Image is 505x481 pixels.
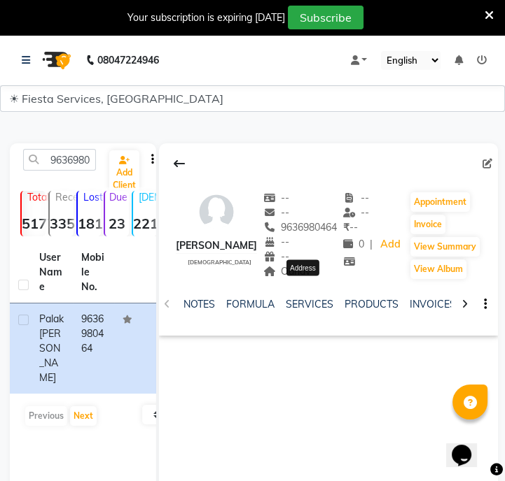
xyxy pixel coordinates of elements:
[176,238,257,253] div: [PERSON_NAME]
[165,150,194,177] div: Back to Client
[263,265,311,278] span: Odhav
[139,191,157,203] p: [DEMOGRAPHIC_DATA]
[343,221,358,234] span: --
[109,150,139,195] a: Add Client
[36,41,75,80] img: logo
[410,215,445,234] button: Invoice
[50,215,74,232] strong: 335
[78,215,102,232] strong: 1816
[22,215,46,232] strong: 5177
[343,221,350,234] span: ₹
[345,298,399,310] a: PRODUCTS
[410,192,470,212] button: Appointment
[263,206,290,219] span: --
[263,236,290,248] span: --
[108,191,129,203] p: Due
[27,191,46,203] p: Total
[55,191,74,203] p: Recent
[39,327,61,384] span: [PERSON_NAME]
[73,242,115,303] th: Mobile No.
[127,10,285,25] div: Your subscription is expiring [DATE]
[343,238,364,250] span: 0
[286,259,319,275] div: Address
[263,192,290,204] span: --
[105,215,129,232] strong: 23
[288,6,364,29] button: Subscribe
[23,149,96,171] input: Search by Name/Mobile/Email/Code
[263,221,338,234] span: 9636980464
[133,215,157,232] strong: 221
[286,298,333,310] a: SERVICES
[446,425,491,467] iframe: chat widget
[97,41,159,80] b: 08047224946
[188,259,251,266] span: [DEMOGRAPHIC_DATA]
[70,406,97,426] button: Next
[184,298,215,310] a: NOTES
[31,242,73,303] th: User Name
[73,303,115,394] td: 9636980464
[370,237,373,252] span: |
[410,298,456,310] a: INVOICES
[343,192,370,204] span: --
[378,235,403,254] a: Add
[39,313,64,325] span: Palak
[195,191,237,233] img: avatar
[410,259,466,279] button: View Album
[263,250,290,263] span: --
[83,191,102,203] p: Lost
[410,237,480,257] button: View Summary
[226,298,275,310] a: FORMULA
[343,206,370,219] span: --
